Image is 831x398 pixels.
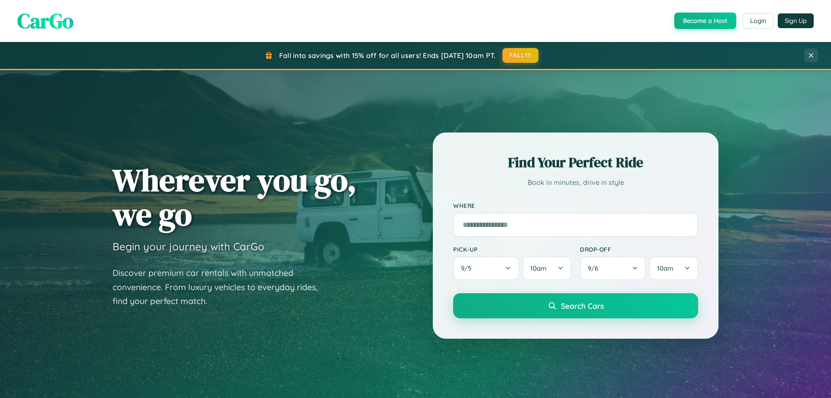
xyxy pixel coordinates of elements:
[522,256,571,280] button: 10am
[113,266,329,308] p: Discover premium car rentals with unmatched convenience. From luxury vehicles to everyday rides, ...
[588,264,602,272] span: 9 / 6
[453,202,698,209] label: Where
[279,51,496,60] span: Fall into savings with 15% off for all users! Ends [DATE] 10am PT.
[453,153,698,172] h2: Find Your Perfect Ride
[17,6,74,35] span: CarGo
[453,176,698,189] p: Book in minutes, drive in style
[453,246,571,253] label: Pick-up
[580,256,646,280] button: 9/6
[674,13,736,29] button: Become a Host
[561,301,604,311] span: Search Cars
[530,264,547,272] span: 10am
[453,256,519,280] button: 9/5
[461,264,476,272] span: 9 / 5
[502,48,539,63] button: FALL15
[743,13,773,29] button: Login
[580,246,698,253] label: Drop-off
[649,256,698,280] button: 10am
[453,293,698,318] button: Search Cars
[113,240,264,253] h3: Begin your journey with CarGo
[113,163,357,231] h1: Wherever you go, we go
[657,264,673,272] span: 10am
[778,13,814,28] button: Sign Up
